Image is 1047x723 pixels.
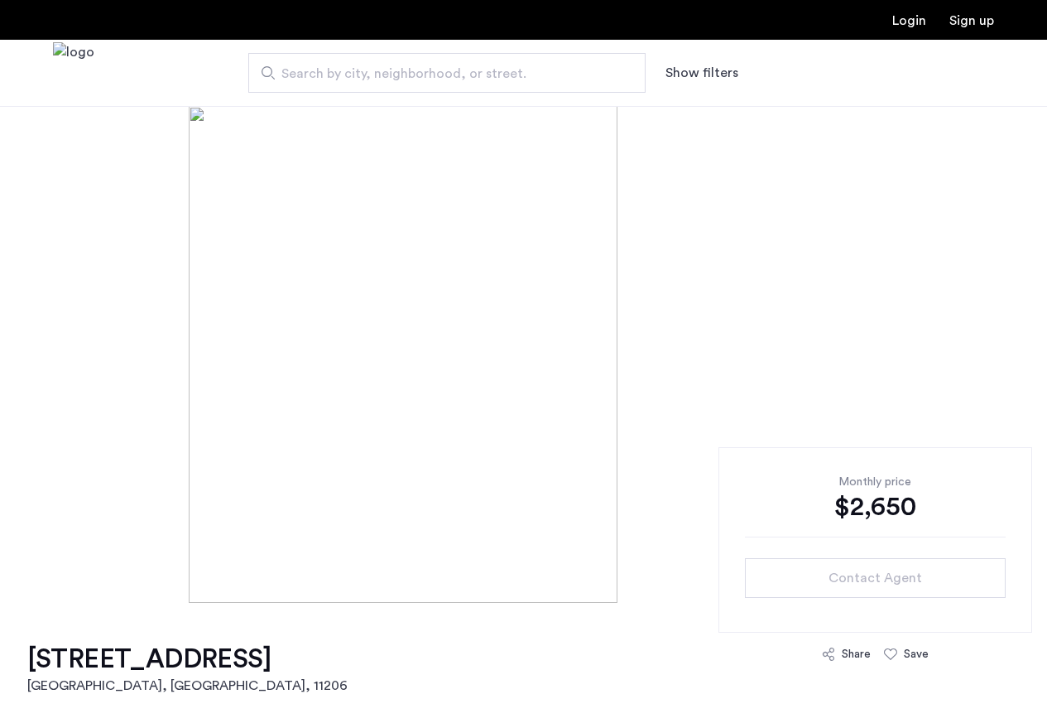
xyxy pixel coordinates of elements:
[189,106,859,603] img: [object%20Object]
[892,14,926,27] a: Login
[281,64,599,84] span: Search by city, neighborhood, or street.
[904,646,929,663] div: Save
[27,643,348,676] h1: [STREET_ADDRESS]
[53,42,94,104] a: Cazamio Logo
[665,63,738,83] button: Show or hide filters
[745,558,1006,598] button: button
[949,14,994,27] a: Registration
[745,474,1006,490] div: Monthly price
[828,568,922,588] span: Contact Agent
[27,643,348,696] a: [STREET_ADDRESS][GEOGRAPHIC_DATA], [GEOGRAPHIC_DATA], 11206
[842,646,871,663] div: Share
[27,676,348,696] h2: [GEOGRAPHIC_DATA], [GEOGRAPHIC_DATA] , 11206
[745,490,1006,523] div: $2,650
[53,42,94,104] img: logo
[248,53,646,93] input: Apartment Search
